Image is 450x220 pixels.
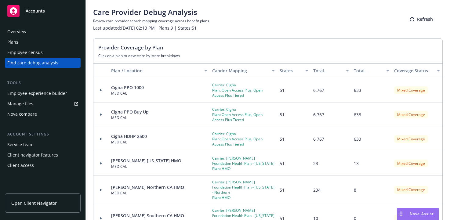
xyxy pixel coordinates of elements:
[212,67,268,74] div: Candor Mapping
[7,48,43,57] div: Employee census
[111,91,144,96] div: MEDICAL
[7,37,18,47] div: Plans
[5,27,81,37] a: Overview
[410,211,434,216] span: Nova Assist
[212,195,275,200] div: HMO
[311,63,351,78] button: Total Providers
[212,112,275,122] div: Open Access Plus, Open Access Plus Tiered
[111,133,147,139] div: Cigna HDHP 2500
[280,87,285,93] span: 51
[313,187,321,193] div: 234
[280,67,302,74] div: States
[392,63,442,78] button: Coverage Status
[26,9,45,13] span: Accounts
[212,82,225,88] span: Carrier:
[280,187,285,193] span: 51
[5,160,81,170] a: Client access
[5,80,81,86] div: Tools
[212,88,275,98] div: Open Access Plus, Open Access Plus Tiered
[313,160,318,167] div: 23
[111,84,144,91] div: Cigna PPO 1000
[5,150,81,160] a: Client navigator features
[11,200,57,206] span: Open Client Navigator
[5,37,81,47] a: Plans
[313,87,324,93] div: 6,767
[354,136,361,142] div: 633
[354,67,383,74] div: Total Facilities
[280,160,285,166] span: 51
[93,78,109,103] div: Toggle Row Expanded
[109,63,210,78] button: Plan / Location
[397,208,439,220] button: Nova Assist
[111,164,181,169] div: MEDICAL
[212,112,221,117] span: Plan:
[111,184,184,190] div: [PERSON_NAME] Northern CA HMO
[397,208,405,220] div: Drag to move
[280,112,285,117] span: 51
[111,67,201,74] div: Plan / Location
[212,107,225,112] span: Carrier:
[111,212,184,219] div: [PERSON_NAME] Southern CA HMO
[5,99,81,109] a: Manage files
[93,127,109,151] div: Toggle Row Expanded
[212,156,225,161] span: Carrier:
[313,136,324,142] div: 6,767
[313,111,324,118] div: 6,767
[212,82,275,88] div: Cigna
[7,140,34,150] div: Service team
[7,150,58,160] div: Client navigator features
[7,109,37,119] div: Nova compare
[212,208,225,213] span: Carrier:
[212,166,221,171] span: Plan:
[394,186,428,193] div: Mixed Coverage
[5,88,81,98] a: Employee experience builder
[5,48,81,57] a: Employee census
[93,25,209,31] p: Last updated: [DATE] 02:13 PM | Plans: 9 | States: 51
[111,190,184,196] div: MEDICAL
[7,160,34,170] div: Client access
[212,88,221,93] span: Plan:
[5,140,81,150] a: Service team
[5,131,81,137] div: Account settings
[212,179,275,195] div: [PERSON_NAME] Foundation Health Plan - [US_STATE] - Northern
[93,151,109,176] div: Toggle Row Expanded
[111,139,147,145] div: MEDICAL
[354,87,361,93] div: 633
[111,109,149,115] div: Cigna PPO Buy Up
[394,111,428,118] div: Mixed Coverage
[212,136,275,147] div: Open Access Plus, Open Access Plus Tiered
[394,67,433,74] div: Coverage Status
[354,160,359,167] div: 13
[7,99,33,109] div: Manage files
[400,13,443,25] button: Refresh
[354,111,361,118] div: 633
[212,131,275,136] div: Cigna
[5,2,81,20] a: Accounts
[212,179,225,185] span: Carrier:
[5,58,81,68] a: Find care debug analysis
[93,176,109,204] div: Toggle Row Expanded
[7,58,58,68] div: Find care debug analysis
[212,136,221,142] span: Plan:
[394,86,428,94] div: Mixed Coverage
[93,18,209,23] p: Review care provider search mapping coverage across benefit plans
[212,195,221,200] span: Plan:
[111,115,149,120] div: MEDICAL
[210,63,277,78] button: Candor Mapping
[5,109,81,119] a: Nova compare
[394,135,428,143] div: Mixed Coverage
[111,157,181,164] div: [PERSON_NAME] [US_STATE] HMO
[394,160,428,167] div: Mixed Coverage
[212,166,275,171] div: HMO
[98,44,437,52] h2: Provider Coverage by Plan
[93,7,209,17] h1: Care Provider Debug Analysis
[7,27,26,37] div: Overview
[7,88,67,98] div: Employee experience builder
[280,136,285,142] span: 51
[212,156,275,166] div: [PERSON_NAME] Foundation Health Plan - [US_STATE]
[212,107,275,112] div: Cigna
[277,63,311,78] button: States
[351,63,392,78] button: Total Facilities
[354,187,356,193] div: 8
[93,103,109,127] div: Toggle Row Expanded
